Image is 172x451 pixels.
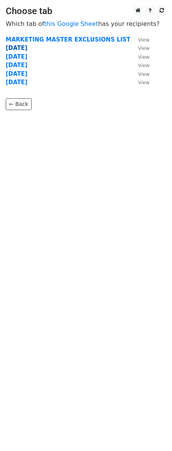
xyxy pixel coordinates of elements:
a: MARKETING MASTER EXCLUSIONS LIST [6,36,131,43]
h3: Choose tab [6,6,166,17]
small: View [138,54,150,60]
a: View [131,45,150,51]
a: [DATE] [6,79,27,86]
a: this Google Sheet [44,20,98,27]
iframe: Chat Widget [134,414,172,451]
a: [DATE] [6,62,27,69]
small: View [138,71,150,77]
a: View [131,53,150,60]
small: View [138,45,150,51]
small: View [138,62,150,68]
a: View [131,62,150,69]
a: View [131,36,150,43]
small: View [138,37,150,43]
a: [DATE] [6,53,27,60]
a: [DATE] [6,45,27,51]
a: View [131,70,150,77]
a: [DATE] [6,70,27,77]
p: Which tab of has your recipients? [6,20,166,28]
a: View [131,79,150,86]
small: View [138,80,150,85]
a: ← Back [6,98,32,110]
